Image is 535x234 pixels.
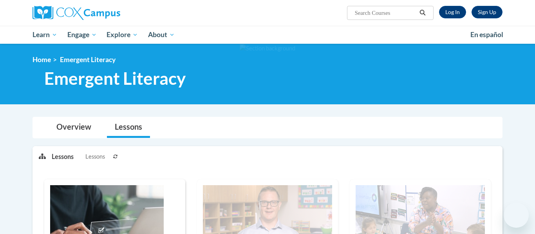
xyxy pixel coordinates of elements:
[240,44,295,53] img: Section background
[439,6,466,18] a: Log In
[465,27,508,43] a: En español
[101,26,143,44] a: Explore
[354,8,417,18] input: Search Courses
[33,55,51,64] a: Home
[143,26,180,44] a: About
[107,117,150,138] a: Lessons
[67,30,97,39] span: Engage
[107,30,138,39] span: Explore
[417,8,428,18] button: Search
[60,55,116,64] span: Emergent Literacy
[472,6,502,18] a: Register
[52,152,74,161] p: Lessons
[62,26,102,44] a: Engage
[49,117,99,138] a: Overview
[33,6,181,20] a: Cox Campus
[21,26,514,44] div: Main menu
[27,26,62,44] a: Learn
[504,203,529,228] iframe: Button to launch messaging window
[85,152,105,161] span: Lessons
[470,30,503,39] span: En español
[148,30,175,39] span: About
[33,30,57,39] span: Learn
[33,6,120,20] img: Cox Campus
[44,68,186,89] span: Emergent Literacy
